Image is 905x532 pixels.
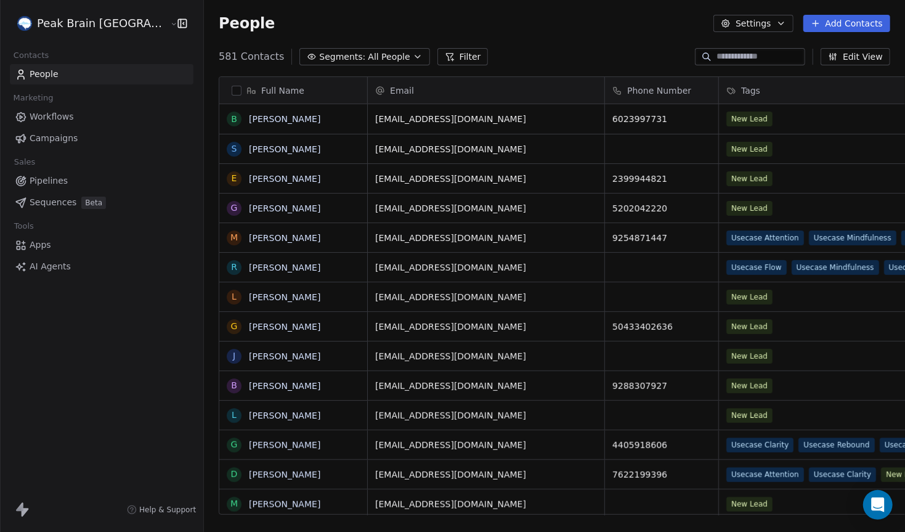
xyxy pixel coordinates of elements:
div: L [232,290,237,303]
a: [PERSON_NAME] [249,499,320,509]
div: Full Name [219,77,367,104]
span: AI Agents [30,260,71,273]
span: Sequences [30,196,76,209]
div: G [231,438,238,451]
span: Email [390,84,414,97]
span: 9254871447 [612,232,711,244]
span: Pipelines [30,174,68,187]
span: Tags [741,84,760,97]
span: Tools [9,217,39,235]
span: Usecase Clarity [809,467,876,482]
button: Peak Brain [GEOGRAPHIC_DATA] [15,13,161,34]
span: 581 Contacts [219,49,284,64]
div: grid [219,104,368,515]
a: Pipelines [10,171,193,191]
div: M [230,231,238,244]
span: New Lead [726,379,773,393]
a: [PERSON_NAME] [249,470,320,480]
div: L [232,409,237,422]
a: [PERSON_NAME] [249,233,320,243]
span: [EMAIL_ADDRESS][DOMAIN_NAME] [375,498,597,510]
div: R [231,261,237,274]
span: 6023997731 [612,113,711,125]
span: Usecase Attention [726,231,804,245]
a: [PERSON_NAME] [249,351,320,361]
div: S [232,142,237,155]
a: Campaigns [10,128,193,149]
a: [PERSON_NAME] [249,411,320,420]
a: [PERSON_NAME] [249,174,320,184]
span: Usecase Clarity [726,438,793,452]
span: Campaigns [30,132,78,145]
a: Help & Support [127,505,196,515]
span: 4405918606 [612,439,711,451]
img: Peak%20Brain%20Logo.png [17,16,32,31]
span: [EMAIL_ADDRESS][DOMAIN_NAME] [375,350,597,362]
span: New Lead [726,319,773,334]
span: Peak Brain [GEOGRAPHIC_DATA] [37,15,167,31]
div: G [231,202,238,215]
span: [EMAIL_ADDRESS][DOMAIN_NAME] [375,409,597,422]
span: Usecase Mindfulness [809,231,896,245]
span: Usecase Mindfulness [792,260,879,275]
div: Email [368,77,604,104]
span: 5202042220 [612,202,711,215]
a: AI Agents [10,256,193,277]
span: [EMAIL_ADDRESS][DOMAIN_NAME] [375,321,597,333]
span: New Lead [726,201,773,216]
span: [EMAIL_ADDRESS][DOMAIN_NAME] [375,202,597,215]
div: G [231,320,238,333]
a: [PERSON_NAME] [249,440,320,450]
span: [EMAIL_ADDRESS][DOMAIN_NAME] [375,291,597,303]
a: SequencesBeta [10,192,193,213]
span: All People [368,51,410,63]
span: Full Name [261,84,304,97]
a: Workflows [10,107,193,127]
span: New Lead [726,408,773,423]
span: [EMAIL_ADDRESS][DOMAIN_NAME] [375,380,597,392]
span: 2399944821 [612,173,711,185]
span: New Lead [726,112,773,126]
div: B [231,379,237,392]
span: Segments: [319,51,365,63]
span: New Lead [726,349,773,364]
span: [EMAIL_ADDRESS][DOMAIN_NAME] [375,439,597,451]
a: [PERSON_NAME] [249,292,320,302]
span: New Lead [726,497,773,512]
div: B [231,113,237,126]
span: [EMAIL_ADDRESS][DOMAIN_NAME] [375,261,597,274]
span: People [30,68,59,81]
span: [EMAIL_ADDRESS][DOMAIN_NAME] [375,469,597,481]
button: Add Contacts [803,15,890,32]
button: Settings [713,15,793,32]
span: Phone Number [627,84,691,97]
span: Apps [30,239,51,252]
span: Usecase Attention [726,467,804,482]
span: Workflows [30,110,74,123]
span: 7622199396 [612,469,711,481]
a: [PERSON_NAME] [249,381,320,391]
span: Usecase Rebound [799,438,875,452]
a: [PERSON_NAME] [249,203,320,213]
a: [PERSON_NAME] [249,322,320,332]
button: Edit View [821,48,890,65]
span: People [219,14,275,33]
span: [EMAIL_ADDRESS][DOMAIN_NAME] [375,173,597,185]
span: Help & Support [139,505,196,515]
div: E [232,172,237,185]
a: Apps [10,235,193,255]
span: New Lead [726,142,773,157]
span: Sales [9,153,41,171]
span: [EMAIL_ADDRESS][DOMAIN_NAME] [375,143,597,155]
a: [PERSON_NAME] [249,114,320,124]
span: Beta [81,197,106,209]
div: Open Intercom Messenger [863,490,893,520]
div: M [230,497,238,510]
a: [PERSON_NAME] [249,263,320,272]
button: Filter [437,48,489,65]
span: New Lead [726,171,773,186]
span: 9288307927 [612,380,711,392]
span: Contacts [8,46,54,65]
span: Marketing [8,89,59,107]
div: J [233,350,235,362]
